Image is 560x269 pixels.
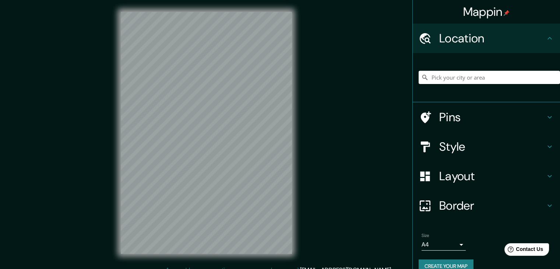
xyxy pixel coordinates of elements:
div: A4 [422,239,466,251]
div: Location [413,24,560,53]
div: Layout [413,161,560,191]
canvas: Map [121,12,292,254]
h4: Border [439,198,545,213]
h4: Pins [439,110,545,125]
div: Style [413,132,560,161]
h4: Style [439,139,545,154]
h4: Mappin [463,4,510,19]
input: Pick your city or area [419,71,560,84]
div: Border [413,191,560,220]
div: Pins [413,102,560,132]
iframe: Help widget launcher [494,240,552,261]
label: Size [422,233,429,239]
h4: Location [439,31,545,46]
img: pin-icon.png [504,10,510,16]
h4: Layout [439,169,545,184]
